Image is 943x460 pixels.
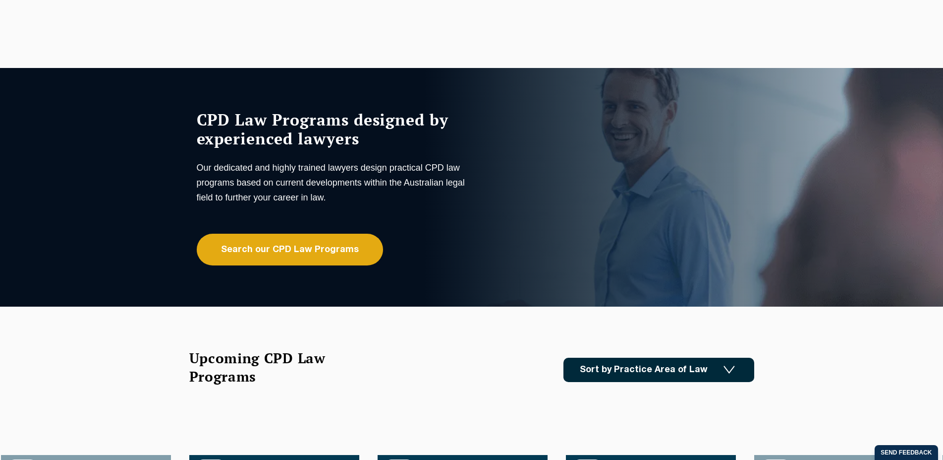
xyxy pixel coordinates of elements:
a: Search our CPD Law Programs [197,234,383,265]
h2: Upcoming CPD Law Programs [189,349,350,386]
a: Sort by Practice Area of Law [563,358,754,382]
p: Our dedicated and highly trained lawyers design practical CPD law programs based on current devel... [197,160,469,205]
h1: CPD Law Programs designed by experienced lawyers [197,110,469,148]
img: Icon [723,366,735,374]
